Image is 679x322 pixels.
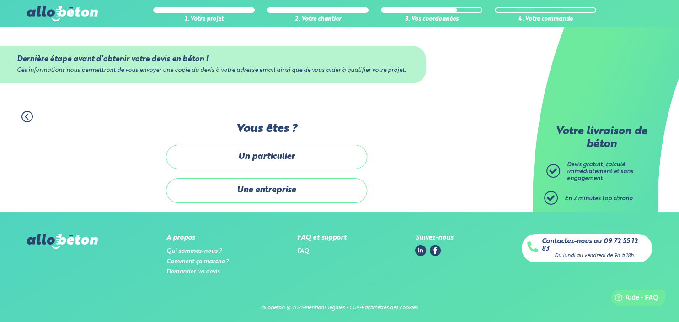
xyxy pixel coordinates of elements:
div: 1. Votre projet [153,16,255,23]
div: - [359,305,361,311]
a: FAQ [297,248,309,254]
div: 4. Votre commande [495,16,596,23]
div: Ces informations nous permettront de vous envoyer une copie du devis à votre adresse email ainsi ... [17,67,409,74]
span: En 2 minutes top chrono [565,196,633,202]
div: FAQ et support [297,234,347,242]
a: CGV [349,305,359,311]
div: Suivez-nous [415,234,453,242]
div: Du lundi au vendredi de 9h à 18h [555,253,634,259]
iframe: Help widget launcher [598,286,669,312]
div: A propos [166,234,229,242]
a: Paramètres des cookies [361,305,418,311]
div: - [303,305,305,311]
a: Demander un devis [166,269,220,275]
a: Contactez-nous au 09 72 55 12 83 [542,238,647,253]
label: Un particulier [166,145,367,169]
label: Une entreprise [166,178,367,202]
div: Dernière étape avant d’obtenir votre devis en béton ! [17,55,409,64]
span: - [346,305,348,311]
a: Comment ça marche ? [166,259,229,265]
div: 2. Votre chantier [267,16,369,23]
div: 3. Vos coordonnées [381,16,482,23]
img: allobéton [27,6,97,21]
img: allobéton [27,234,97,249]
p: Votre livraison de béton [549,126,654,151]
label: Vous êtes ? [166,122,367,136]
div: allobéton @ 2021 [262,305,303,311]
span: Devis gratuit, calculé immédiatement et sans engagement [567,162,633,181]
a: Mentions légales [305,305,345,311]
a: Qui sommes-nous ? [166,248,222,254]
